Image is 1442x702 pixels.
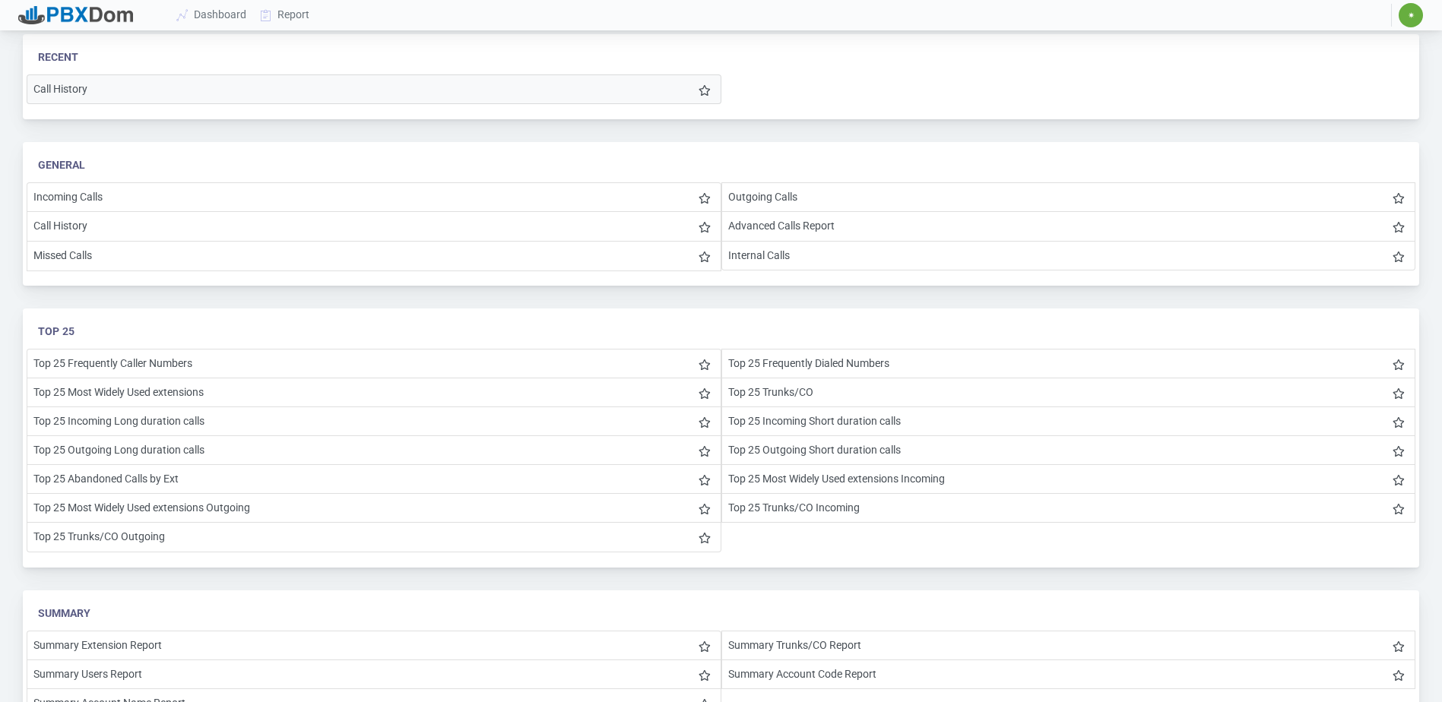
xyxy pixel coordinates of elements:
[721,493,1416,523] li: Top 25 Trunks/CO Incoming
[721,435,1416,465] li: Top 25 Outgoing Short duration calls
[27,435,721,465] li: Top 25 Outgoing Long duration calls
[1408,11,1415,20] span: ✷
[721,182,1416,212] li: Outgoing Calls
[1398,2,1424,28] button: ✷
[27,659,721,689] li: Summary Users Report
[38,157,1404,173] div: General
[27,493,721,523] li: Top 25 Most Widely Used extensions Outgoing
[170,1,254,29] a: Dashboard
[721,406,1416,436] li: Top 25 Incoming Short duration calls
[27,631,721,660] li: Summary Extension Report
[27,349,721,378] li: Top 25 Frequently Caller Numbers
[38,324,1404,340] div: Top 25
[27,464,721,494] li: Top 25 Abandoned Calls by Ext
[721,659,1416,689] li: Summary Account Code Report
[721,378,1416,407] li: Top 25 Trunks/CO
[721,241,1416,270] li: Internal Calls
[27,241,721,271] li: Missed Calls
[27,182,721,212] li: Incoming Calls
[38,49,1404,65] div: Recent
[27,74,721,104] li: Call History
[27,406,721,436] li: Top 25 Incoming Long duration calls
[27,211,721,241] li: Call History
[254,1,317,29] a: Report
[38,606,1404,621] div: Summary
[27,522,721,552] li: Top 25 Trunks/CO Outgoing
[721,211,1416,241] li: Advanced Calls Report
[721,464,1416,494] li: Top 25 Most Widely Used extensions Incoming
[721,631,1416,660] li: Summary Trunks/CO Report
[27,378,721,407] li: Top 25 Most Widely Used extensions
[721,349,1416,378] li: Top 25 Frequently Dialed Numbers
